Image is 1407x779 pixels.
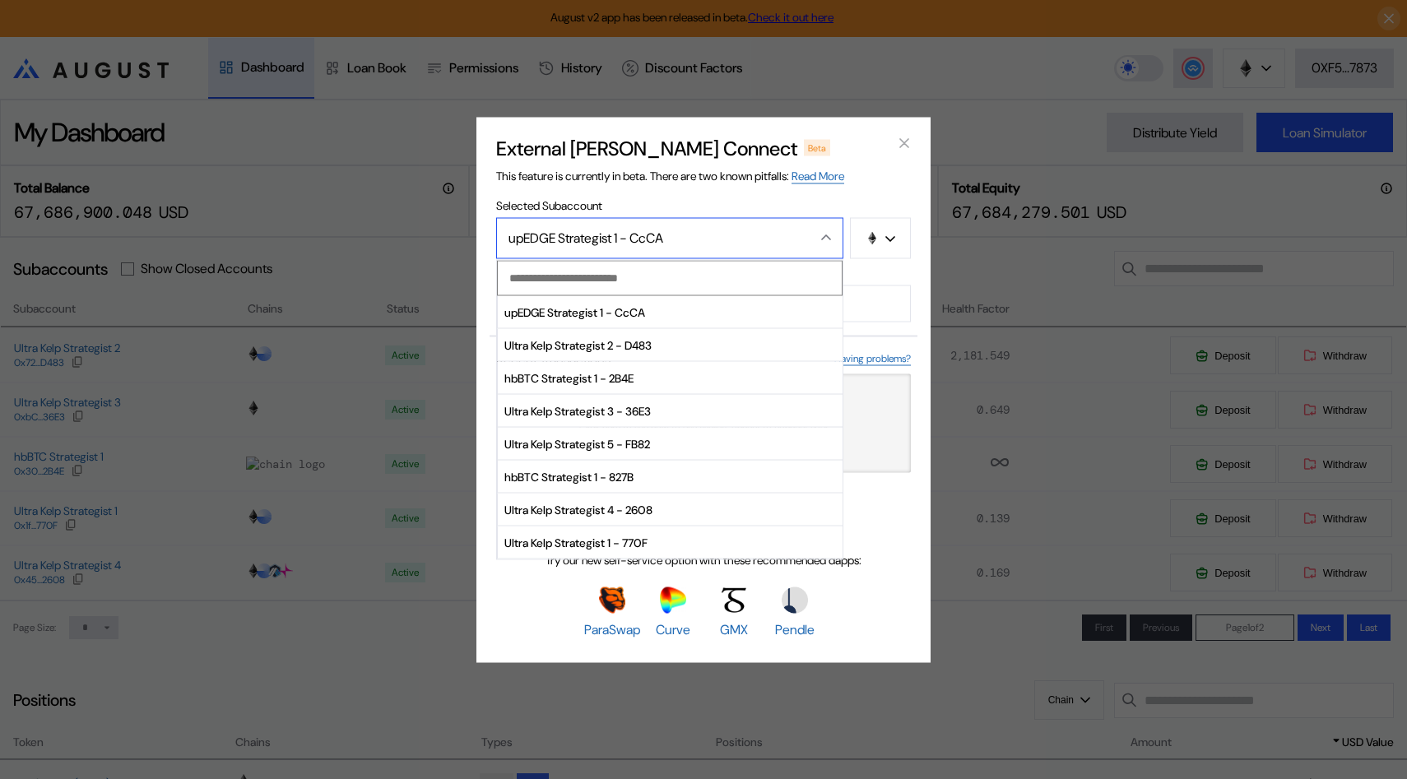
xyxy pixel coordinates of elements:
a: Read More [792,168,844,183]
img: Pendle [782,587,808,614]
a: Having problems? [834,351,911,365]
span: Curve [656,621,690,638]
img: Curve [660,587,686,614]
h2: External [PERSON_NAME] Connect [496,135,797,160]
img: ParaSwap [599,587,625,614]
span: ParaSwap [584,621,640,638]
span: Pendle [775,621,815,638]
button: Ultra Kelp Strategist 5 - FB82 [498,428,843,461]
button: Ultra Kelp Strategist 1 - 770F [498,526,843,559]
button: hbBTC Strategist 1 - 2B4E [498,362,843,395]
a: CurveCurve [645,587,701,638]
button: close modal [891,130,917,156]
img: chain logo [866,231,879,244]
img: GMX [721,587,747,614]
button: Ultra Kelp Strategist 4 - 2608 [498,494,843,526]
a: GMXGMX [706,587,762,638]
span: This feature is currently in beta. There are two known pitfalls: [496,168,844,183]
button: Ultra Kelp Strategist 3 - 36E3 [498,395,843,428]
a: PendlePendle [767,587,823,638]
button: Close menu [496,217,843,258]
span: Selected Subaccount [496,197,911,212]
span: GMX [720,621,748,638]
button: hbBTC Strategist 1 - 827B [498,461,843,494]
button: chain logo [850,217,911,258]
div: Beta [804,139,830,155]
div: upEDGE Strategist 1 - CcCA [508,230,796,247]
button: upEDGE Strategist 1 - CcCA [498,296,843,329]
button: Ultra Kelp Strategist 2 - D483 [498,329,843,362]
a: ParaSwapParaSwap [584,587,640,638]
